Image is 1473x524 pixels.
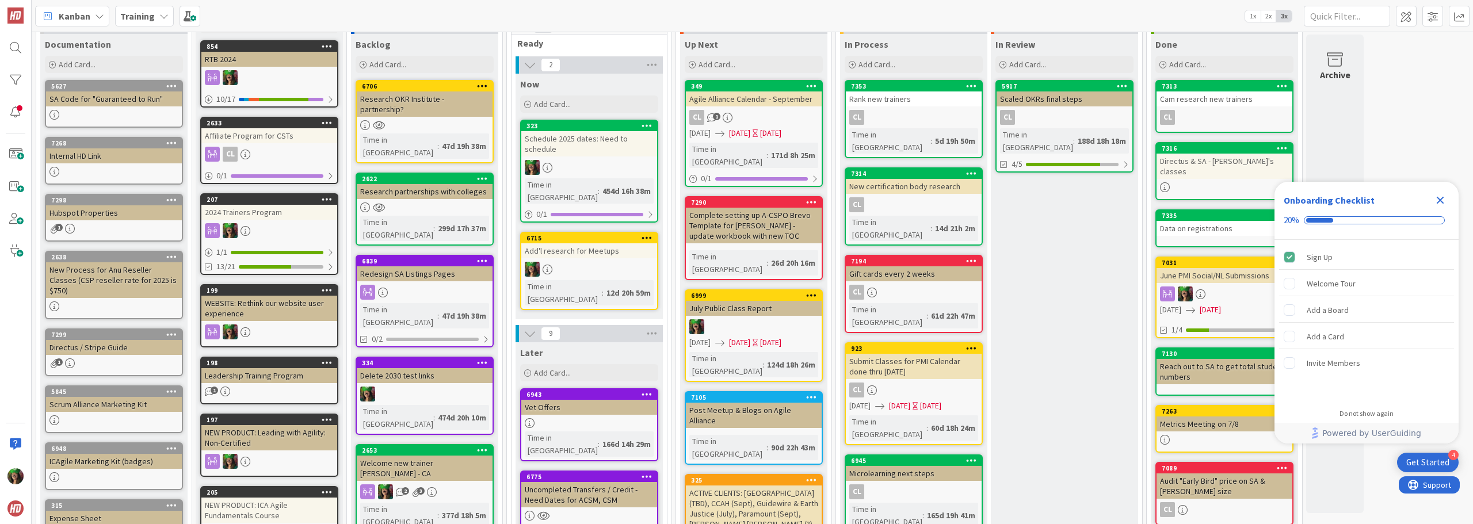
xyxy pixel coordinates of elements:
[1160,304,1181,316] span: [DATE]
[55,358,63,366] span: 1
[45,251,183,319] a: 2638New Process for Anu Reseller Classes (CSP reseller rate for 2025 is $750)
[1178,286,1193,301] img: SL
[201,194,337,205] div: 207
[768,149,818,162] div: 171d 8h 25m
[685,391,823,465] a: 7105Post Meetup & Blogs on Agile AllianceTime in [GEOGRAPHIC_DATA]:90d 22h 43m
[356,80,494,163] a: 6706Research OKR Institute - partnership?Time in [GEOGRAPHIC_DATA]:47d 19h 38m
[536,208,547,220] span: 0 / 1
[362,257,493,265] div: 6839
[926,309,928,322] span: :
[1157,268,1292,283] div: June PMI Social/NL Submissions
[46,195,182,220] div: 7298Hubspot Properties
[46,330,182,340] div: 7299
[598,185,600,197] span: :
[846,383,982,397] div: CL
[760,127,781,139] div: [DATE]
[686,290,822,301] div: 6999
[437,309,439,322] span: :
[889,400,910,412] span: [DATE]
[846,343,982,354] div: 923
[521,121,657,156] div: 323Schedule 2025 dates: Need to schedule
[357,174,493,184] div: 2622
[201,92,337,106] div: 10/17
[685,196,823,280] a: 7290Complete setting up A-CSPO Brevo Template for [PERSON_NAME] - update workbook with new TOCTim...
[200,40,338,108] a: 854RTB 2024SL10/17
[846,169,982,194] div: 7314New certification body research
[45,80,183,128] a: 5627SA Code for "Guaranteed to Run"
[521,207,657,221] div: 0/1
[1000,110,1015,125] div: CL
[849,216,930,241] div: Time in [GEOGRAPHIC_DATA]
[845,255,983,333] a: 7194Gift cards every 2 weeksCLTime in [GEOGRAPHIC_DATA]:61d 22h 47m
[1274,240,1459,401] div: Checklist items
[46,81,182,91] div: 5627
[46,252,182,262] div: 2638
[46,387,182,397] div: 5845
[604,286,654,299] div: 12d 20h 59m
[1157,258,1292,283] div: 7031June PMI Social/NL Submissions
[521,400,657,415] div: Vet Offers
[846,169,982,179] div: 7314
[51,82,182,90] div: 5627
[1009,59,1046,70] span: Add Card...
[201,415,337,450] div: 197NEW PRODUCT: Leading with Agility: Non-Certified
[1155,405,1293,453] a: 7263Metrics Meeting on 7/8
[1279,271,1454,296] div: Welcome Tour is incomplete.
[201,70,337,85] div: SL
[686,91,822,106] div: Agile Alliance Calendar - September
[1012,158,1022,170] span: 4/5
[45,328,183,376] a: 7299Directus / Stripe Guide
[846,285,982,300] div: CL
[849,400,871,412] span: [DATE]
[846,197,982,212] div: CL
[846,256,982,281] div: 7194Gift cards every 2 weeks
[439,140,489,152] div: 47d 19h 38m
[1155,142,1293,200] a: 7316Directus & SA - [PERSON_NAME]'s classes
[1155,209,1293,247] a: 7335Data on registrations
[845,342,983,445] a: 923Submit Classes for PMI Calendar done thru [DATE]CL[DATE][DATE][DATE]Time in [GEOGRAPHIC_DATA]:...
[201,324,337,339] div: SL
[686,392,822,428] div: 7105Post Meetup & Blogs on Agile Alliance
[201,118,337,143] div: 2633Affiliate Program for CSTs
[845,80,983,158] a: 7353Rank new trainersCLTime in [GEOGRAPHIC_DATA]:5d 19h 50m
[846,91,982,106] div: Rank new trainers
[1157,406,1292,431] div: 7263Metrics Meeting on 7/8
[686,392,822,403] div: 7105
[686,81,822,91] div: 349
[362,175,493,183] div: 2622
[526,122,657,130] div: 323
[223,324,238,339] img: SL
[686,301,822,316] div: July Public Class Report
[1157,286,1292,301] div: SL
[1157,258,1292,268] div: 7031
[1171,324,1182,336] span: 1/4
[995,80,1134,173] a: 5917Scaled OKRs final stepsCLTime in [GEOGRAPHIC_DATA]:188d 18h 18m4/5
[768,257,818,269] div: 26d 20h 16m
[691,393,822,401] div: 7105
[689,352,762,377] div: Time in [GEOGRAPHIC_DATA]
[200,284,338,347] a: 199WEBSITE: Rethink our website user experienceSL
[51,388,182,396] div: 5845
[997,110,1132,125] div: CL
[357,358,493,368] div: 334
[685,80,823,187] a: 349Agile Alliance Calendar - SeptemberCL[DATE][DATE][DATE]Time in [GEOGRAPHIC_DATA]:171d 8h 25m0/1
[520,388,658,461] a: 6943Vet OffersTime in [GEOGRAPHIC_DATA]:166d 14h 29m
[1279,324,1454,349] div: Add a Card is incomplete.
[200,357,338,404] a: 198Leadership Training Program
[201,245,337,259] div: 1/1
[849,383,864,397] div: CL
[851,82,982,90] div: 7353
[1162,144,1292,152] div: 7316
[46,195,182,205] div: 7298
[997,81,1132,106] div: 5917Scaled OKRs final steps
[357,266,493,281] div: Redesign SA Listings Pages
[1307,356,1360,370] div: Invite Members
[357,256,493,281] div: 6839Redesign SA Listings Pages
[766,257,768,269] span: :
[201,285,337,296] div: 199
[1307,250,1333,264] div: Sign Up
[45,137,183,185] a: 7268Internal HD Link
[686,208,822,243] div: Complete setting up A-CSPO Brevo Template for [PERSON_NAME] - update workbook with new TOC
[51,196,182,204] div: 7298
[207,359,337,367] div: 198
